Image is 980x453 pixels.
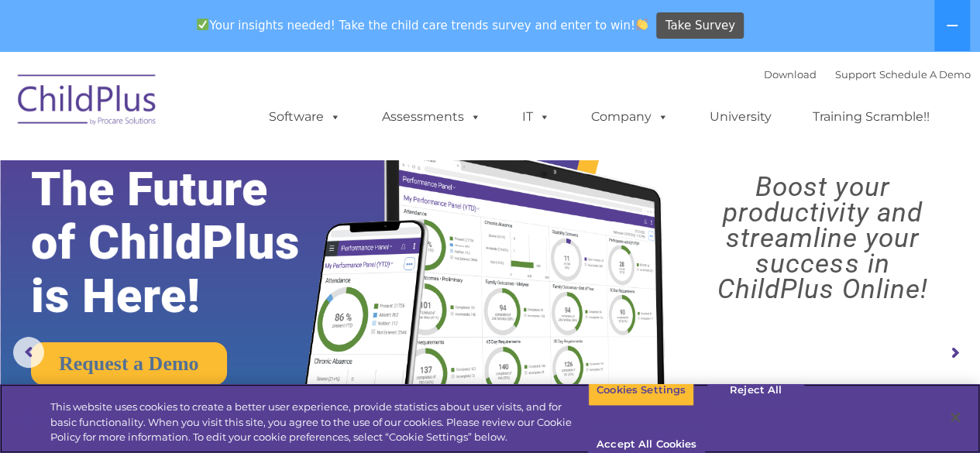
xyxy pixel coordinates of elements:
a: Request a Demo [31,342,227,385]
a: Training Scramble!! [797,101,945,132]
a: Download [764,68,817,81]
rs-layer: Boost your productivity and streamline your success in ChildPlus Online! [677,174,968,302]
a: Assessments [366,101,497,132]
rs-layer: The Future of ChildPlus is Here! [31,163,344,323]
img: 👏 [636,19,648,30]
button: Reject All [707,374,804,407]
a: Support [835,68,876,81]
button: Close [938,400,972,434]
font: | [764,68,971,81]
a: IT [507,101,566,132]
a: Schedule A Demo [879,68,971,81]
a: University [694,101,787,132]
a: Company [576,101,684,132]
div: This website uses cookies to create a better user experience, provide statistics about user visit... [50,400,588,445]
a: Take Survey [656,12,744,39]
button: Cookies Settings [588,374,694,407]
span: Phone number [215,166,281,177]
span: Your insights needed! Take the child care trends survey and enter to win! [191,10,655,40]
a: Software [253,101,356,132]
span: Last name [215,102,263,114]
img: ChildPlus by Procare Solutions [10,63,165,141]
img: ✅ [197,19,208,30]
span: Take Survey [665,12,735,39]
